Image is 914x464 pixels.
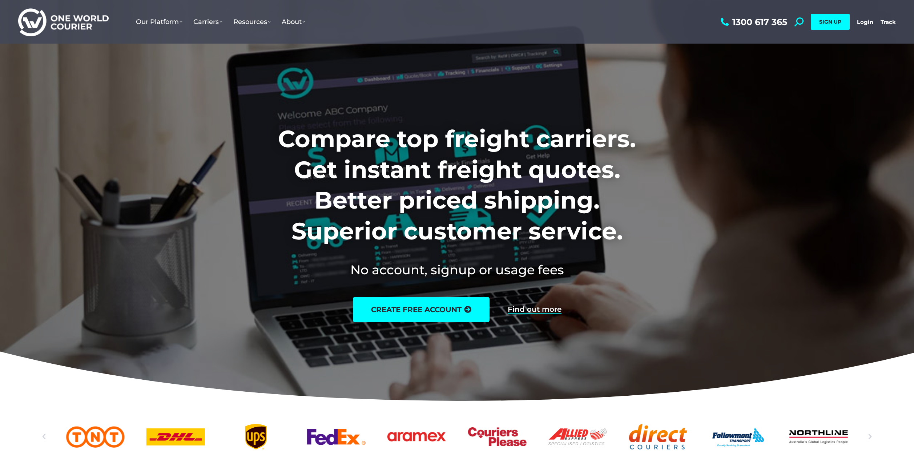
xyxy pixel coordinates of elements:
[227,424,285,449] div: 4 / 25
[508,306,561,314] a: Find out more
[130,11,188,33] a: Our Platform
[282,18,305,26] span: About
[629,424,687,449] a: Direct Couriers logo
[811,14,850,30] a: SIGN UP
[146,424,205,449] a: DHl logo
[468,424,526,449] a: Couriers Please logo
[789,424,848,449] div: 11 / 25
[228,11,276,33] a: Resources
[18,7,109,37] img: One World Courier
[387,424,446,449] a: Aramex_logo
[709,424,768,449] a: Followmont transoirt web logo
[819,19,841,25] span: SIGN UP
[66,424,124,449] div: 2 / 25
[789,424,848,449] a: Northline logo
[719,17,787,27] a: 1300 617 365
[136,18,182,26] span: Our Platform
[233,18,271,26] span: Resources
[193,18,222,26] span: Carriers
[230,124,684,246] h1: Compare top freight carriers. Get instant freight quotes. Better priced shipping. Superior custom...
[276,11,311,33] a: About
[230,261,684,279] h2: No account, signup or usage fees
[66,424,848,449] div: Slides
[881,19,896,25] a: Track
[227,424,285,449] a: UPS logo
[353,297,490,322] a: create free account
[468,424,526,449] div: 7 / 25
[709,424,768,449] div: 10 / 25
[66,424,124,449] a: TNT logo Australian freight company
[548,424,607,449] div: 8 / 25
[629,424,687,449] div: 9 / 25
[307,424,366,449] div: 5 / 25
[857,19,873,25] a: Login
[307,424,366,449] a: FedEx logo
[188,11,228,33] a: Carriers
[146,424,205,449] div: 3 / 25
[548,424,607,449] a: Allied Express logo
[387,424,446,449] div: 6 / 25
